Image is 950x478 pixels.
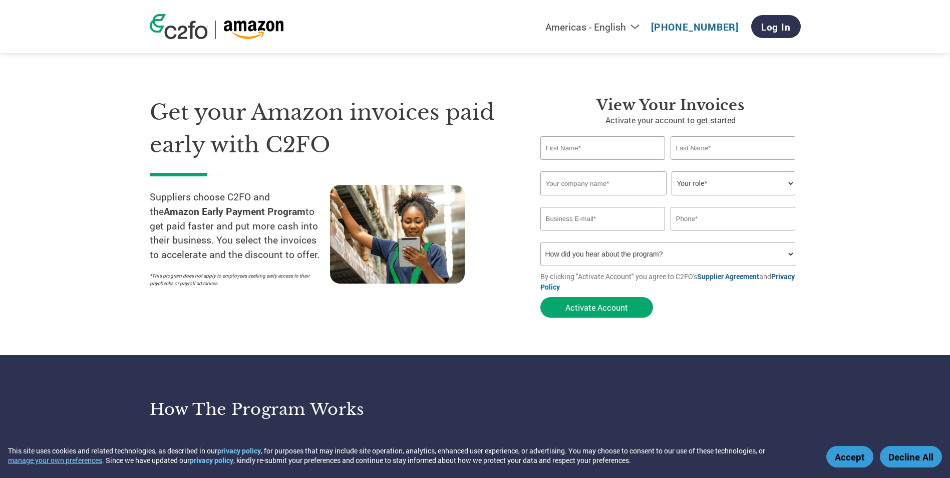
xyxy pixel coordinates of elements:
a: privacy policy [190,455,233,465]
div: Invalid first name or first name is too long [540,161,666,167]
img: Amazon [223,21,284,39]
a: privacy policy [217,446,261,455]
input: Invalid Email format [540,207,666,230]
div: This site uses cookies and related technologies, as described in our , for purposes that may incl... [8,446,812,465]
a: Supplier Agreement [697,272,759,281]
h3: View Your Invoices [540,96,801,114]
a: Log In [751,15,801,38]
input: Your company name* [540,171,667,195]
button: Activate Account [540,297,653,318]
input: Phone* [671,207,796,230]
button: manage your own preferences [8,455,102,465]
p: By clicking "Activate Account" you agree to C2FO's and [540,271,801,292]
button: Accept [826,446,873,467]
div: Invalid last name or last name is too long [671,161,796,167]
h1: Get your Amazon invoices paid early with C2FO [150,96,510,161]
input: First Name* [540,136,666,160]
div: Inavlid Email Address [540,231,666,238]
h3: How the program works [150,399,463,419]
input: Last Name* [671,136,796,160]
div: Inavlid Phone Number [671,231,796,238]
a: [PHONE_NUMBER] [651,21,739,33]
p: *This program does not apply to employees seeking early access to their paychecks or payroll adva... [150,272,320,287]
select: Title/Role [672,171,795,195]
p: Activate your account to get started [540,114,801,126]
img: c2fo logo [150,14,208,39]
a: Privacy Policy [540,272,795,292]
strong: Amazon Early Payment Program [164,205,305,217]
div: Invalid company name or company name is too long [540,196,796,203]
button: Decline All [880,446,942,467]
img: supply chain worker [330,185,465,284]
p: Suppliers choose C2FO and the to get paid faster and put more cash into their business. You selec... [150,190,330,262]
